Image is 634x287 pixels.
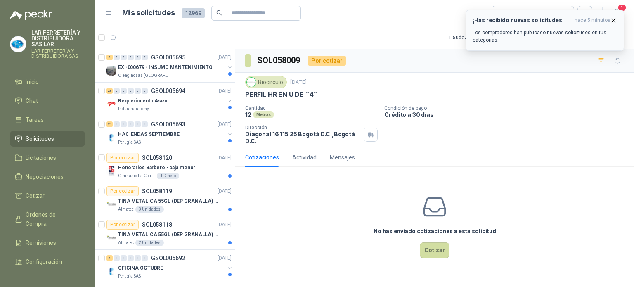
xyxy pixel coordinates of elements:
p: Los compradores han publicado nuevas solicitudes en tus categorías. [473,29,617,44]
div: 0 [142,88,148,94]
p: Almatec [118,240,134,246]
span: Órdenes de Compra [26,210,77,228]
a: Chat [10,93,85,109]
p: PERFIL HR EN U DE ¨4¨ [245,90,317,99]
p: TINA METALICA 55GL (DEP GRANALLA) CON TAPA [118,197,221,205]
img: Company Logo [10,36,26,52]
p: Honorarios Barbero - caja menor [118,164,195,172]
p: GSOL005695 [151,55,185,60]
p: [DATE] [218,121,232,128]
p: [DATE] [218,87,232,95]
p: [DATE] [218,221,232,229]
span: search [216,10,222,16]
p: Diagonal 16 115 25 Bogotá D.C. , Bogotá D.C. [245,130,360,145]
div: 0 [121,255,127,261]
div: 0 [135,55,141,60]
span: 1 [617,4,627,12]
a: Por cotizarSOL058120[DATE] Company LogoHonorarios Barbero - caja menorGimnasio La Colina1 Dinero [95,149,235,183]
p: Crédito a 30 días [384,111,631,118]
div: 6 [106,55,113,60]
p: [DATE] [218,254,232,262]
div: 3 Unidades [135,206,164,213]
div: 0 [135,121,141,127]
h3: No has enviado cotizaciones a esta solicitud [374,227,496,236]
span: Negociaciones [26,172,64,181]
p: Dirección [245,125,360,130]
p: TINA METALICA 55GL (DEP GRANALLA) CON TAPA [118,231,221,239]
span: Cotizar [26,191,45,200]
span: Solicitudes [26,134,54,143]
img: Company Logo [106,166,116,176]
div: 0 [142,55,148,60]
div: Por cotizar [106,220,139,230]
div: 0 [135,88,141,94]
div: Todas [497,9,514,18]
span: Configuración [26,257,62,266]
p: OFICINA OCTUBRE [118,264,163,272]
p: Industrias Tomy [118,106,149,112]
span: hace 5 minutos [575,17,610,24]
div: 21 [106,121,113,127]
span: Tareas [26,115,44,124]
a: Por cotizarSOL058119[DATE] Company LogoTINA METALICA 55GL (DEP GRANALLA) CON TAPAAlmatec3 Unidades [95,183,235,216]
div: 1 Dinero [157,173,179,179]
button: ¡Has recibido nuevas solicitudes!hace 5 minutos Los compradores han publicado nuevas solicitudes ... [466,10,624,51]
p: LAR FERRETERÍA Y DISTRIBUIDORA SAS LAR [31,30,85,47]
div: 0 [114,88,120,94]
p: [DATE] [218,187,232,195]
img: Logo peakr [10,10,52,20]
img: Company Logo [247,78,256,87]
div: Por cotizar [106,153,139,163]
a: 6 0 0 0 0 0 GSOL005695[DATE] Company LogoEX -000679 - INSUMO MANTENIMIENTOOleaginosas [GEOGRAPHIC... [106,52,233,79]
div: 0 [128,255,134,261]
p: SOL058118 [142,222,172,228]
img: Company Logo [106,66,116,76]
div: 0 [121,55,127,60]
a: Remisiones [10,235,85,251]
div: 2 Unidades [135,240,164,246]
span: Licitaciones [26,153,56,162]
p: Gimnasio La Colina [118,173,155,179]
div: 0 [114,255,120,261]
div: 0 [142,121,148,127]
p: [DATE] [218,154,232,162]
button: 1 [609,6,624,21]
div: Actividad [292,153,317,162]
div: Por cotizar [308,56,346,66]
div: 0 [142,255,148,261]
span: Inicio [26,77,39,86]
p: EX -000679 - INSUMO MANTENIMIENTO [118,64,213,71]
div: Biocirculo [245,76,287,88]
div: 0 [114,55,120,60]
img: Company Logo [106,99,116,109]
div: 0 [135,255,141,261]
span: Remisiones [26,238,56,247]
p: SOL058119 [142,188,172,194]
p: Oleaginosas [GEOGRAPHIC_DATA][PERSON_NAME] [118,72,170,79]
h3: SOL058009 [257,54,301,67]
p: Requerimiento Aseo [118,97,168,105]
p: 12 [245,111,251,118]
div: 0 [128,121,134,127]
div: 0 [114,121,120,127]
span: 12969 [182,8,205,18]
p: Condición de pago [384,105,631,111]
div: 0 [121,88,127,94]
p: [DATE] [290,78,307,86]
p: GSOL005692 [151,255,185,261]
p: SOL058120 [142,155,172,161]
p: GSOL005693 [151,121,185,127]
div: 0 [128,55,134,60]
div: 6 [106,255,113,261]
h3: ¡Has recibido nuevas solicitudes! [473,17,571,24]
img: Company Logo [106,266,116,276]
div: Mensajes [330,153,355,162]
img: Company Logo [106,199,116,209]
p: LAR FERRETERÍA Y DISTRIBUIDORA SAS [31,49,85,59]
div: Cotizaciones [245,153,279,162]
a: 6 0 0 0 0 0 GSOL005692[DATE] Company LogoOFICINA OCTUBREPerugia SAS [106,253,233,280]
a: Órdenes de Compra [10,207,85,232]
div: 0 [121,121,127,127]
a: Tareas [10,112,85,128]
div: 1 - 50 de 7366 [449,31,502,44]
